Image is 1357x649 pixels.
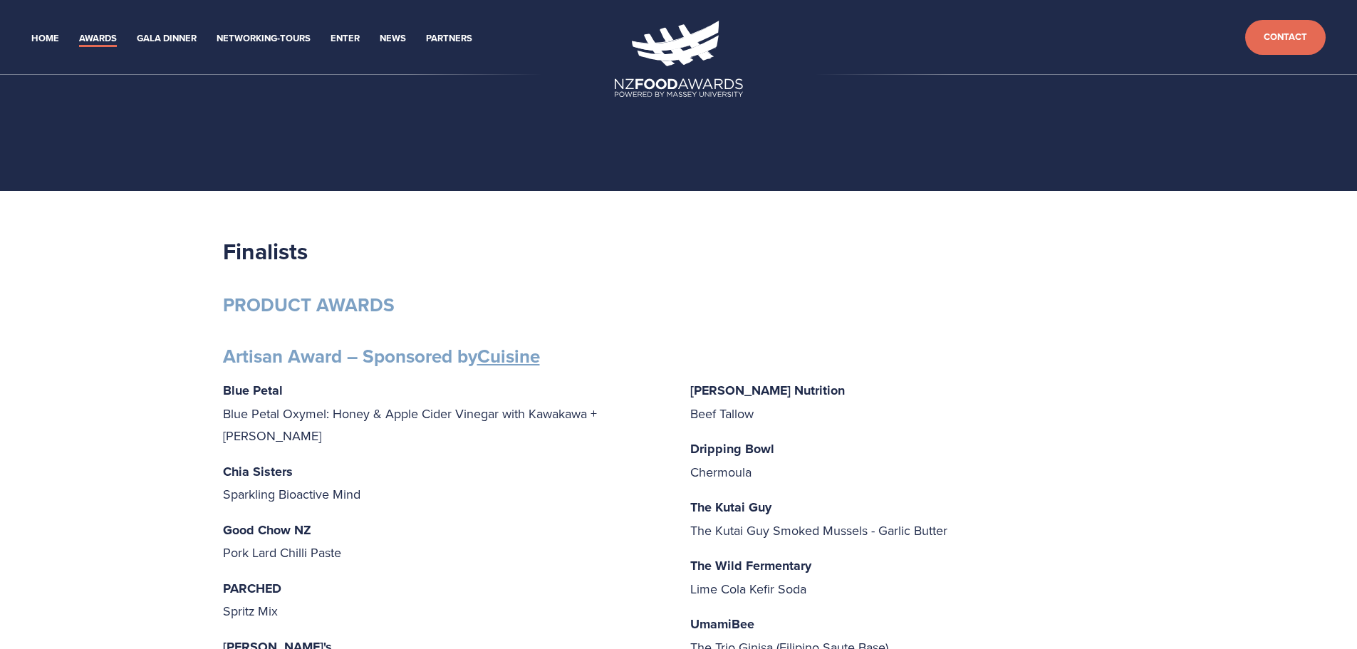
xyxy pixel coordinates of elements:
a: Gala Dinner [137,31,197,47]
p: Lime Cola Kefir Soda [690,554,1135,600]
strong: Dripping Bowl [690,440,774,458]
a: Networking-Tours [217,31,311,47]
strong: PARCHED [223,579,281,598]
strong: Good Chow NZ [223,521,311,539]
strong: The Kutai Guy [690,498,771,516]
a: Contact [1245,20,1326,55]
strong: Artisan Award – Sponsored by [223,343,540,370]
p: Beef Tallow [690,379,1135,425]
p: Sparkling Bioactive Mind [223,460,667,506]
a: Cuisine [477,343,540,370]
strong: Finalists [223,234,308,268]
strong: Blue Petal [223,381,283,400]
p: The Kutai Guy Smoked Mussels - Garlic Butter [690,496,1135,541]
p: Blue Petal Oxymel: Honey & Apple Cider Vinegar with Kawakawa + [PERSON_NAME] [223,379,667,447]
a: Partners [426,31,472,47]
a: Enter [331,31,360,47]
strong: Chia Sisters [223,462,293,481]
a: Home [31,31,59,47]
a: News [380,31,406,47]
a: Awards [79,31,117,47]
strong: [PERSON_NAME] Nutrition [690,381,845,400]
p: Chermoula [690,437,1135,483]
p: Pork Lard Chilli Paste [223,519,667,564]
strong: PRODUCT AWARDS [223,291,395,318]
p: Spritz Mix [223,577,667,623]
strong: The Wild Fermentary [690,556,811,575]
strong: UmamiBee [690,615,754,633]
